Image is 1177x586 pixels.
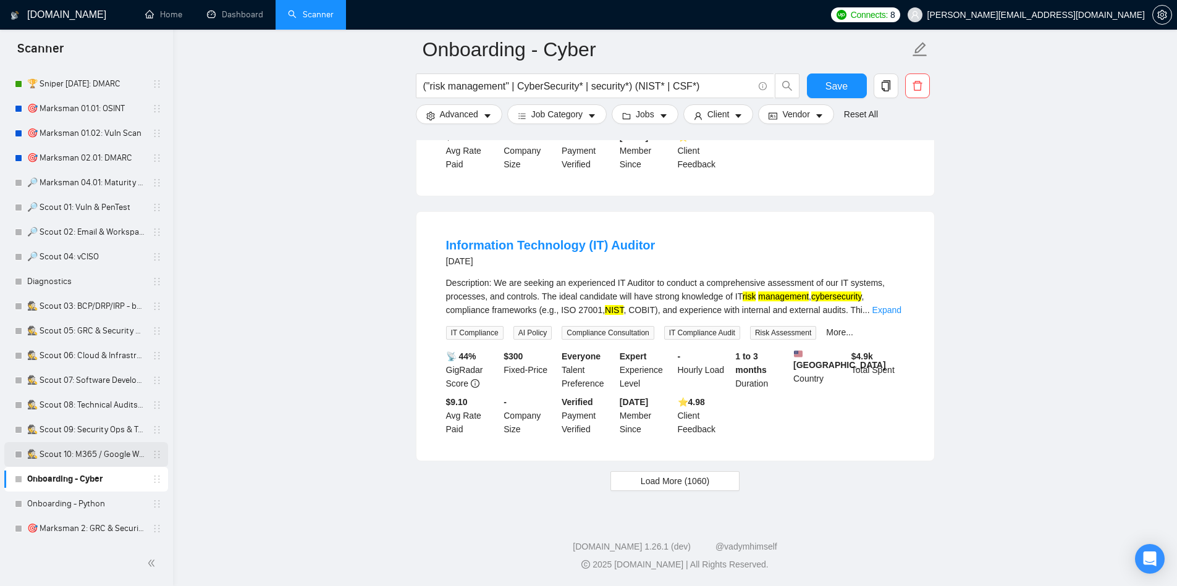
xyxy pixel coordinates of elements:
span: caret-down [815,111,824,120]
div: Company Size [501,130,559,171]
span: holder [152,128,162,138]
a: 🔎 Scout 02: Email & Workspace [27,220,145,245]
b: ⭐️ 4.98 [678,397,705,407]
div: Member Since [617,395,675,436]
span: caret-down [588,111,596,120]
a: More... [826,327,853,337]
span: 8 [890,8,895,22]
span: bars [518,111,526,120]
a: 🎯 Marksman 01.02: Vuln Scan [27,121,145,146]
span: Compliance Consultation [562,326,654,340]
span: Load More (1060) [641,474,709,488]
span: caret-down [659,111,668,120]
a: 🕵️ Scout 09: Security Ops & Tooling - not configed [27,417,145,442]
div: Total Spent [849,350,907,390]
span: holder [152,326,162,336]
button: delete [905,73,930,98]
span: search [775,80,799,91]
span: Save [825,78,848,94]
a: 🔎 Marksman 04.01: Maturity Assessment [27,170,145,195]
span: holder [152,79,162,89]
span: double-left [147,557,159,569]
div: Payment Verified [559,395,617,436]
button: setting [1152,5,1172,25]
img: 🇺🇸 [794,350,803,358]
div: Open Intercom Messenger [1135,544,1165,574]
span: caret-down [734,111,743,120]
button: userClientcaret-down [683,104,754,124]
a: 🕵️ Scout 07: Software Development - not configed [27,368,145,393]
span: Advanced [440,107,478,121]
span: ... [863,305,870,315]
div: Member Since [617,130,675,171]
a: 🕵️ Scout 03: BCP/DRP/IRP - broken [27,294,145,319]
div: Talent Preference [559,350,617,390]
span: Jobs [636,107,654,121]
div: GigRadar Score [444,350,502,390]
b: $9.10 [446,397,468,407]
a: 🎯 Marksman 02.01: DMARC [27,146,145,170]
b: - [504,397,507,407]
mark: NIST [605,305,623,315]
span: holder [152,400,162,410]
mark: cybersecurity [811,291,861,301]
span: holder [152,227,162,237]
b: Verified [562,397,593,407]
img: upwork-logo.png [837,10,846,20]
div: 2025 [DOMAIN_NAME] | All Rights Reserved. [183,558,1167,571]
div: Client Feedback [675,395,733,436]
span: IT Compliance Audit [664,326,740,340]
div: Description: We are seeking an experienced IT Auditor to conduct a comprehensive assessment of ou... [446,276,905,317]
a: Information Technology (IT) Auditor [446,238,656,252]
div: Client Feedback [675,130,733,171]
span: holder [152,450,162,459]
a: dashboardDashboard [207,9,263,20]
b: 1 to 3 months [735,351,767,375]
input: Search Freelance Jobs... [423,78,753,94]
input: Scanner name... [423,34,909,65]
div: Company Size [501,395,559,436]
span: edit [912,41,928,57]
a: setting [1152,10,1172,20]
a: 🕵️ Scout 06: Cloud & Infrastructure - not configed [27,343,145,368]
mark: risk [743,291,756,301]
span: holder [152,301,162,311]
b: - [678,351,681,361]
span: delete [906,80,929,91]
a: @vadymhimself [715,542,777,551]
span: setting [426,111,435,120]
span: copyright [581,560,590,569]
span: holder [152,104,162,114]
a: Onboarding - Cyber [27,467,145,492]
a: 🔎 Scout 01: Vuln & PenTest [27,195,145,220]
a: 🎯 Marksman 2: GRC & Security Audits [27,516,145,541]
a: 🕵️ Scout 05: GRC & Security Program - not configed [27,319,145,343]
span: IT Compliance [446,326,504,340]
a: [DOMAIN_NAME] 1.26.1 (dev) [573,542,691,551]
span: holder [152,524,162,534]
span: info-circle [471,379,479,388]
b: [GEOGRAPHIC_DATA] [793,350,886,370]
button: settingAdvancedcaret-down [416,104,502,124]
b: Expert [620,351,647,361]
div: Duration [733,350,791,390]
span: Connects: [851,8,888,22]
button: copy [874,73,898,98]
a: homeHome [145,9,182,20]
a: Onboarding - Python [27,492,145,516]
span: holder [152,178,162,188]
mark: management [758,291,809,301]
div: Country [791,350,849,390]
span: Risk Assessment [750,326,816,340]
div: Hourly Load [675,350,733,390]
div: Avg Rate Paid [444,130,502,171]
button: search [775,73,799,98]
span: holder [152,153,162,163]
button: barsJob Categorycaret-down [507,104,607,124]
img: logo [11,6,19,25]
div: Payment Verified [559,130,617,171]
b: Everyone [562,351,601,361]
div: [DATE] [446,254,656,269]
span: Vendor [782,107,809,121]
span: Scanner [7,40,74,65]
